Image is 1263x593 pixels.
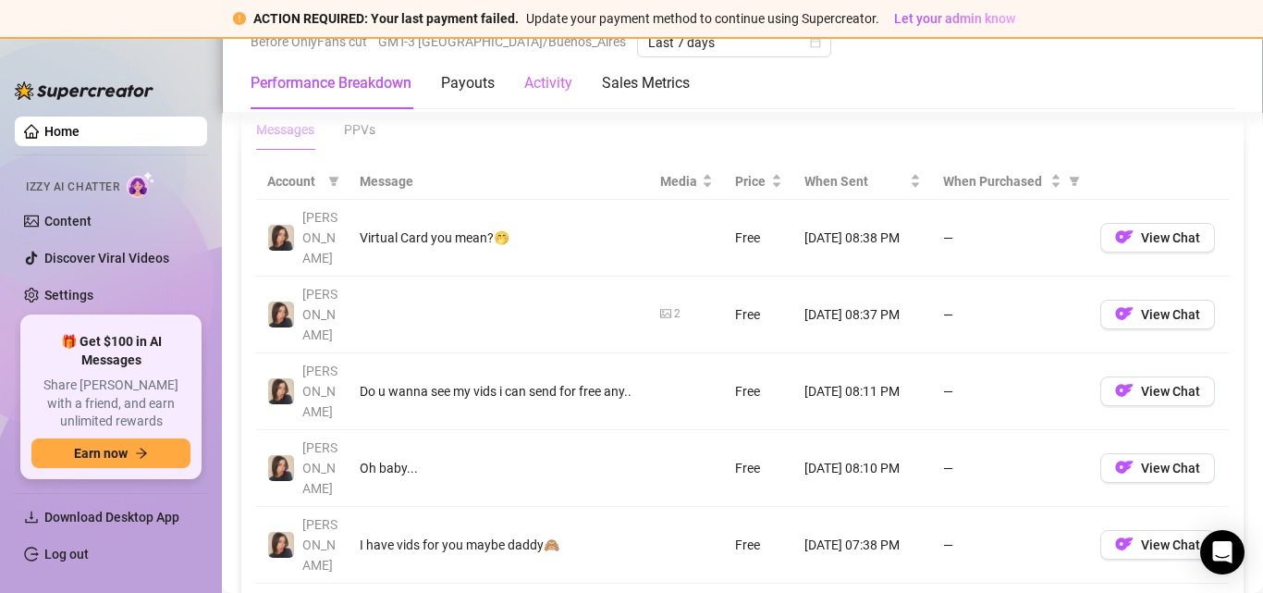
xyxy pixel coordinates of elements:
[793,430,932,507] td: [DATE] 08:10 PM
[251,72,411,94] div: Performance Breakdown
[1100,223,1215,253] button: OFView Chat
[724,200,793,277] td: Free
[735,171,767,191] span: Price
[1141,307,1200,322] span: View Chat
[302,440,337,496] span: [PERSON_NAME]
[360,535,638,555] div: I have vids for you maybe daddy🙈
[349,164,649,200] th: Message
[932,200,1089,277] td: —
[1100,311,1215,326] a: OFView Chat
[253,11,519,26] strong: ACTION REQUIRED: Your last payment failed.
[1100,234,1215,249] a: OFView Chat
[344,119,375,140] div: PPVs
[74,446,128,461] span: Earn now
[793,507,932,584] td: [DATE] 07:38 PM
[233,12,246,25] span: exclamation-circle
[1100,377,1215,406] button: OFView Chat
[15,81,153,100] img: logo-BBDzfeDw.svg
[810,37,821,48] span: calendar
[674,305,681,323] div: 2
[1115,228,1134,246] img: OF
[724,164,793,200] th: Price
[1100,464,1215,479] a: OFView Chat
[24,510,39,525] span: download
[1100,541,1215,556] a: OFView Chat
[1115,535,1134,553] img: OF
[360,228,638,248] div: Virtual Card you mean?🤭
[932,507,1089,584] td: —
[724,277,793,353] td: Free
[724,353,793,430] td: Free
[1115,381,1134,400] img: OF
[31,377,190,431] span: Share [PERSON_NAME] with a friend, and earn unlimited rewards
[1100,388,1215,402] a: OFView Chat
[302,364,337,419] span: [PERSON_NAME]
[360,458,638,478] div: Oh baby...
[1100,300,1215,329] button: OFView Chat
[268,302,294,327] img: Nina
[660,308,671,319] span: picture
[1141,384,1200,399] span: View Chat
[1141,537,1200,552] span: View Chat
[1069,176,1080,187] span: filter
[804,171,906,191] span: When Sent
[660,171,699,191] span: Media
[1115,458,1134,476] img: OF
[302,517,337,573] span: [PERSON_NAME]
[31,439,190,468] button: Earn nowarrow-right
[251,28,367,56] span: Before OnlyFans cut
[44,251,169,266] a: Discover Viral Videos
[31,333,190,369] span: 🎁 Get $100 in AI Messages
[325,167,343,195] span: filter
[793,353,932,430] td: [DATE] 08:11 PM
[1100,453,1215,483] button: OFView Chat
[44,547,89,562] a: Log out
[268,532,294,558] img: Nina
[267,171,321,191] span: Account
[44,510,179,525] span: Download Desktop App
[793,164,932,200] th: When Sent
[378,28,626,56] span: GMT-3 [GEOGRAPHIC_DATA]/Buenos_Aires
[724,507,793,584] td: Free
[302,287,337,342] span: [PERSON_NAME]
[894,11,1015,26] span: Let your admin know
[256,119,314,140] div: Messages
[648,29,820,56] span: Last 7 days
[793,277,932,353] td: [DATE] 08:37 PM
[1200,530,1245,574] div: Open Intercom Messenger
[524,72,572,94] div: Activity
[649,164,725,200] th: Media
[1141,461,1200,476] span: View Chat
[302,210,337,266] span: [PERSON_NAME]
[44,214,92,229] a: Content
[943,171,1047,191] span: When Purchased
[441,72,495,94] div: Payouts
[1065,167,1084,195] span: filter
[932,430,1089,507] td: —
[526,11,879,26] span: Update your payment method to continue using Supercreator.
[360,381,638,402] div: Do u wanna see my vids i can send for free any..
[26,179,119,196] span: Izzy AI Chatter
[44,124,80,139] a: Home
[932,277,1089,353] td: —
[268,378,294,404] img: Nina
[932,164,1089,200] th: When Purchased
[793,200,932,277] td: [DATE] 08:38 PM
[602,72,690,94] div: Sales Metrics
[724,430,793,507] td: Free
[1141,230,1200,245] span: View Chat
[932,353,1089,430] td: —
[1115,304,1134,323] img: OF
[268,225,294,251] img: Nina
[135,447,148,460] span: arrow-right
[268,455,294,481] img: Nina
[887,7,1023,30] button: Let your admin know
[1100,530,1215,560] button: OFView Chat
[44,288,93,303] a: Settings
[127,171,155,198] img: AI Chatter
[328,176,339,187] span: filter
